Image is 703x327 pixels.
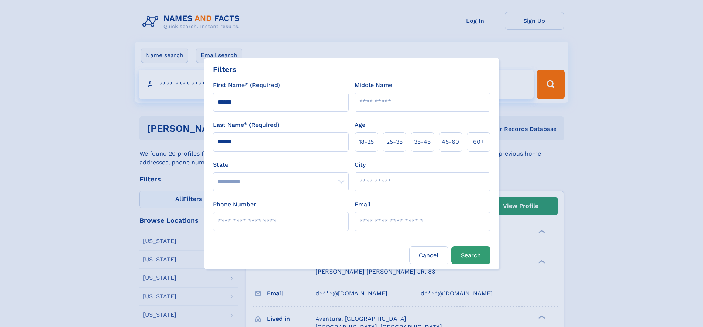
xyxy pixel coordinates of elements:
[213,160,349,169] label: State
[355,200,371,209] label: Email
[414,138,431,146] span: 35‑45
[213,64,237,75] div: Filters
[213,81,280,90] label: First Name* (Required)
[442,138,459,146] span: 45‑60
[451,246,490,264] button: Search
[213,121,279,129] label: Last Name* (Required)
[355,81,392,90] label: Middle Name
[473,138,484,146] span: 60+
[355,160,366,169] label: City
[355,121,365,129] label: Age
[213,200,256,209] label: Phone Number
[409,246,448,264] label: Cancel
[359,138,374,146] span: 18‑25
[386,138,403,146] span: 25‑35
